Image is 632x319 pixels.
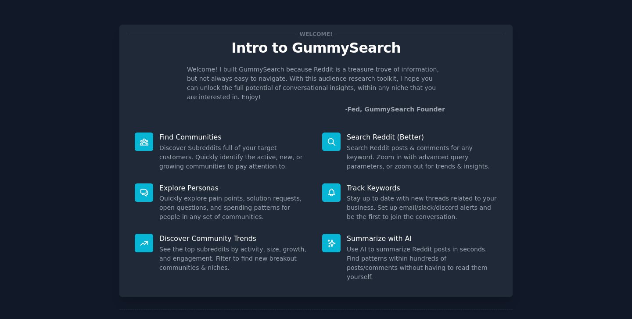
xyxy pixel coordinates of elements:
p: Summarize with AI [347,234,497,243]
dd: Stay up to date with new threads related to your business. Set up email/slack/discord alerts and ... [347,194,497,222]
span: Welcome! [298,29,334,39]
dd: Search Reddit posts & comments for any keyword. Zoom in with advanced query parameters, or zoom o... [347,143,497,171]
p: Track Keywords [347,183,497,193]
dd: Use AI to summarize Reddit posts in seconds. Find patterns within hundreds of posts/comments with... [347,245,497,282]
dd: Quickly explore pain points, solution requests, open questions, and spending patterns for people ... [159,194,310,222]
p: Welcome! I built GummySearch because Reddit is a treasure trove of information, but not always ea... [187,65,445,102]
dd: Discover Subreddits full of your target customers. Quickly identify the active, new, or growing c... [159,143,310,171]
p: Search Reddit (Better) [347,133,497,142]
div: - [345,105,445,114]
p: Find Communities [159,133,310,142]
p: Intro to GummySearch [129,40,503,56]
dd: See the top subreddits by activity, size, growth, and engagement. Filter to find new breakout com... [159,245,310,272]
a: Fed, GummySearch Founder [347,106,445,113]
p: Explore Personas [159,183,310,193]
p: Discover Community Trends [159,234,310,243]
